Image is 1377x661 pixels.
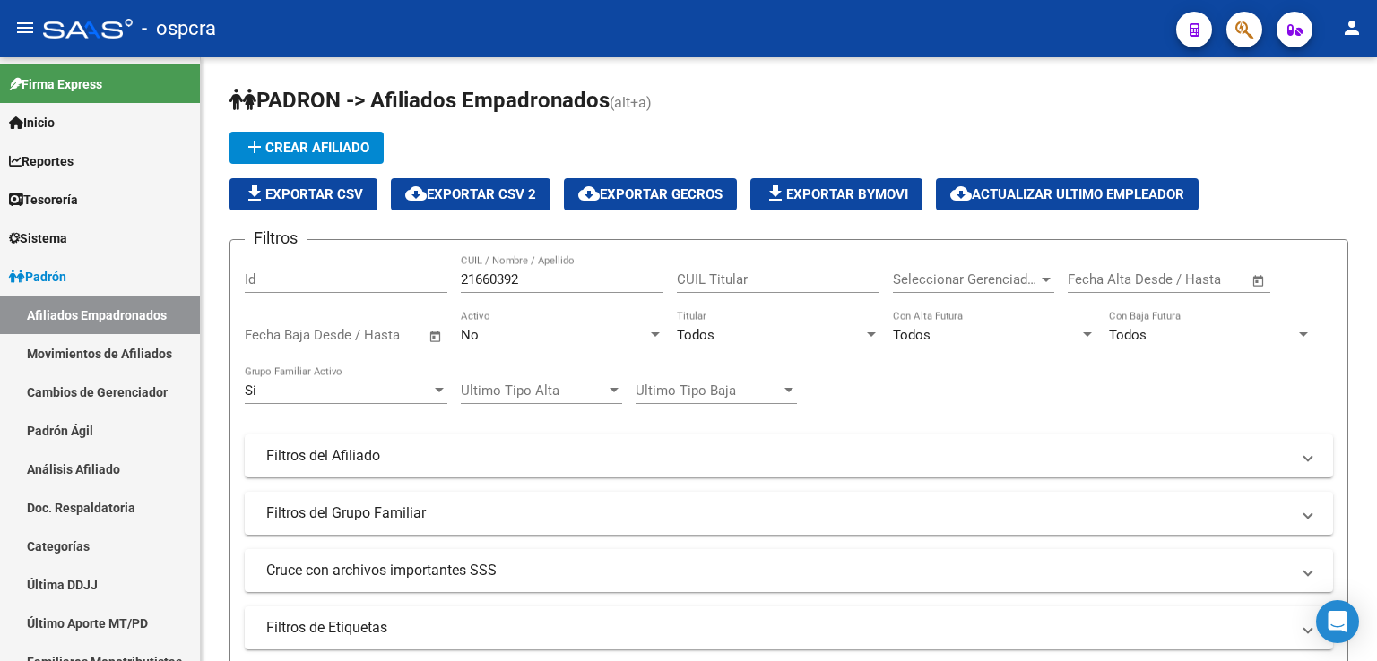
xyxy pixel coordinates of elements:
span: Crear Afiliado [244,140,369,156]
mat-panel-title: Filtros del Grupo Familiar [266,503,1290,523]
span: Exportar CSV 2 [405,186,536,202]
mat-icon: menu [14,17,36,39]
span: Ultimo Tipo Baja [636,382,781,399]
span: Exportar Bymovi [765,186,908,202]
span: Firma Express [9,74,102,94]
span: Todos [893,327,931,343]
button: Actualizar ultimo Empleador [936,178,1199,210]
button: Exportar CSV [229,178,377,210]
mat-expansion-panel-header: Filtros del Afiliado [245,434,1333,477]
h3: Filtros [245,226,307,251]
mat-panel-title: Cruce con archivos importantes SSS [266,561,1290,580]
span: Exportar CSV [244,186,363,202]
mat-icon: cloud_download [405,183,427,204]
span: Exportar GECROS [578,186,723,202]
mat-icon: person [1341,17,1363,39]
span: Padrón [9,267,66,287]
button: Open calendar [426,326,446,347]
span: Todos [1109,327,1147,343]
input: Fecha fin [333,327,420,343]
button: Open calendar [1249,270,1269,291]
mat-panel-title: Filtros de Etiquetas [266,618,1290,638]
mat-icon: cloud_download [950,183,972,204]
mat-expansion-panel-header: Cruce con archivos importantes SSS [245,549,1333,592]
mat-icon: file_download [244,183,265,204]
mat-icon: add [244,136,265,158]
span: Sistema [9,228,67,248]
span: Si [245,382,256,399]
button: Crear Afiliado [229,132,384,164]
span: Inicio [9,113,55,133]
span: PADRON -> Afiliados Empadronados [229,88,610,113]
span: Todos [677,327,714,343]
button: Exportar Bymovi [750,178,922,210]
span: Ultimo Tipo Alta [461,382,606,399]
button: Exportar GECROS [564,178,737,210]
div: Open Intercom Messenger [1316,600,1359,643]
span: (alt+a) [610,94,652,111]
span: Seleccionar Gerenciador [893,271,1038,288]
button: Exportar CSV 2 [391,178,550,210]
mat-icon: cloud_download [578,183,600,204]
input: Fecha fin [1156,271,1243,288]
span: Reportes [9,151,74,171]
mat-panel-title: Filtros del Afiliado [266,446,1290,466]
span: - ospcra [142,9,216,48]
mat-expansion-panel-header: Filtros de Etiquetas [245,606,1333,649]
span: No [461,327,479,343]
input: Fecha inicio [245,327,317,343]
span: Actualizar ultimo Empleador [950,186,1184,202]
mat-icon: file_download [765,183,786,204]
input: Fecha inicio [1068,271,1140,288]
span: Tesorería [9,190,78,210]
mat-expansion-panel-header: Filtros del Grupo Familiar [245,492,1333,535]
